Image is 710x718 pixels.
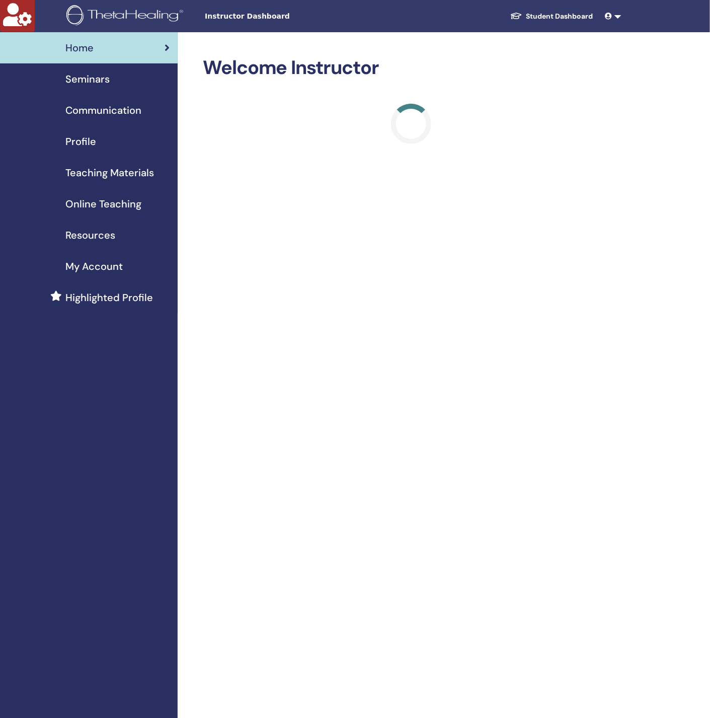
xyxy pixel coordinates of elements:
span: My Account [65,259,123,274]
span: Communication [65,103,141,118]
a: Student Dashboard [502,7,601,26]
img: logo.png [66,5,187,28]
img: graduation-cap-white.svg [510,12,522,20]
h2: Welcome Instructor [203,56,619,80]
span: Teaching Materials [65,165,154,180]
span: Home [65,40,94,55]
span: Instructor Dashboard [205,11,356,22]
span: Highlighted Profile [65,290,153,305]
span: Resources [65,228,115,243]
span: Seminars [65,71,110,87]
span: Online Teaching [65,196,141,211]
span: Profile [65,134,96,149]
